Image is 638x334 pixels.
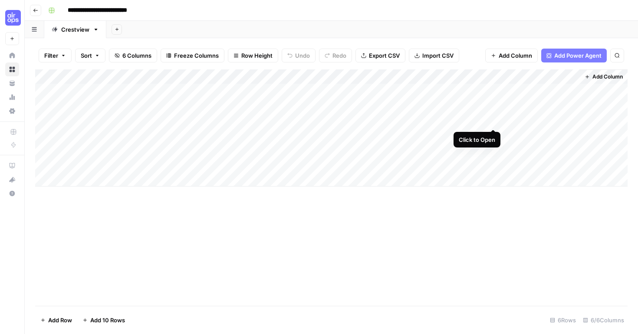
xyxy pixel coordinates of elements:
div: 6 Rows [546,313,579,327]
span: Import CSV [422,51,454,60]
a: Crestview [44,21,106,38]
span: 6 Columns [122,51,151,60]
div: 6/6 Columns [579,313,628,327]
a: Browse [5,62,19,76]
span: Filter [44,51,58,60]
span: Add 10 Rows [90,316,125,324]
button: 6 Columns [109,49,157,62]
button: Sort [75,49,105,62]
button: Add Column [581,71,626,82]
button: Import CSV [409,49,459,62]
button: Redo [319,49,352,62]
button: Undo [282,49,316,62]
button: Row Height [228,49,278,62]
span: Add Row [48,316,72,324]
button: Add 10 Rows [77,313,130,327]
span: Add Power Agent [554,51,602,60]
span: Export CSV [369,51,400,60]
button: Add Power Agent [541,49,607,62]
span: Row Height [241,51,273,60]
span: Freeze Columns [174,51,219,60]
span: Redo [332,51,346,60]
button: Export CSV [355,49,405,62]
a: AirOps Academy [5,159,19,173]
a: Usage [5,90,19,104]
a: Your Data [5,76,19,90]
button: Workspace: Cohort 4 [5,7,19,29]
div: What's new? [6,173,19,186]
div: Click to Open [459,135,495,144]
button: Add Row [35,313,77,327]
span: Undo [295,51,310,60]
button: What's new? [5,173,19,187]
button: Help + Support [5,187,19,200]
img: Cohort 4 Logo [5,10,21,26]
button: Filter [39,49,72,62]
button: Freeze Columns [161,49,224,62]
span: Add Column [499,51,532,60]
span: Sort [81,51,92,60]
a: Home [5,49,19,62]
span: Add Column [592,73,623,81]
button: Add Column [485,49,538,62]
a: Settings [5,104,19,118]
div: Crestview [61,25,89,34]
